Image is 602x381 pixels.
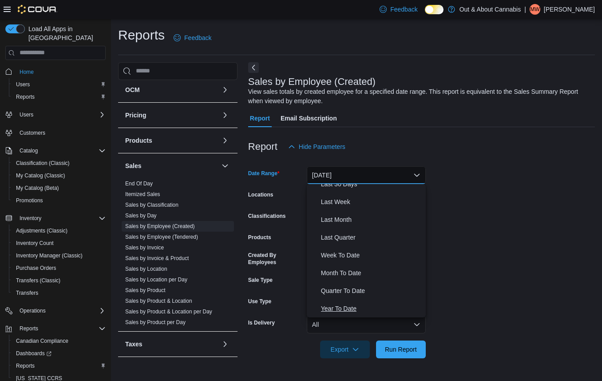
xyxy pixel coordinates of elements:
button: Run Report [376,341,426,358]
span: Sales by Product & Location per Day [125,308,212,315]
a: Promotions [12,195,47,206]
a: Customers [16,128,49,138]
span: Adjustments (Classic) [16,227,67,234]
span: Hide Parameters [299,142,345,151]
a: My Catalog (Classic) [12,170,69,181]
label: Locations [248,191,273,198]
button: Users [2,108,109,121]
span: Users [12,79,106,90]
span: Operations [16,305,106,316]
a: Inventory Manager (Classic) [12,250,86,261]
span: Sales by Employee (Created) [125,223,195,230]
span: Classification (Classic) [16,160,70,167]
span: Dashboards [12,348,106,359]
button: Inventory Count [9,237,109,249]
h3: Pricing [125,111,146,120]
button: Adjustments (Classic) [9,225,109,237]
div: Sales [118,178,238,331]
button: OCM [220,84,230,95]
button: Pricing [220,110,230,120]
h1: Reports [118,26,165,44]
button: My Catalog (Classic) [9,169,109,182]
a: Home [16,67,37,77]
h3: Products [125,136,152,145]
button: Reports [2,322,109,335]
span: Purchase Orders [16,265,56,272]
a: Classification (Classic) [12,158,73,168]
span: Sales by Classification [125,201,178,209]
a: Feedback [170,29,215,47]
button: Sales [125,161,218,170]
div: Mark Wolk [530,4,540,15]
span: Reports [16,93,35,100]
span: Export [325,341,364,358]
span: Catalog [20,147,38,154]
label: Sale Type [248,277,273,284]
a: Sales by Product & Location per Day [125,309,212,315]
button: Classification (Classic) [9,157,109,169]
button: Purchase Orders [9,262,109,274]
a: Sales by Product & Location [125,298,192,304]
span: Promotions [16,197,43,204]
span: Transfers [12,288,106,298]
div: Select listbox [307,184,426,317]
button: Inventory [16,213,45,224]
span: Inventory Manager (Classic) [12,250,106,261]
label: Use Type [248,298,271,305]
img: Cova [18,5,57,14]
span: Users [16,81,30,88]
span: End Of Day [125,180,153,187]
span: Operations [20,307,46,314]
a: Canadian Compliance [12,336,72,346]
button: All [307,316,426,333]
a: Transfers [12,288,42,298]
span: Year To Date [321,303,422,314]
span: Week To Date [321,250,422,261]
button: Transfers [9,287,109,299]
span: Customers [16,127,106,138]
span: Sales by Product & Location [125,297,192,305]
span: Canadian Compliance [16,337,68,345]
a: Sales by Classification [125,202,178,208]
h3: Report [248,141,277,152]
label: Is Delivery [248,319,275,326]
a: Sales by Employee (Created) [125,223,195,229]
a: Reports [12,361,38,371]
span: Inventory Manager (Classic) [16,252,83,259]
input: Dark Mode [425,5,444,14]
a: Sales by Location per Day [125,277,187,283]
button: Inventory Manager (Classic) [9,249,109,262]
span: Sales by Location per Day [125,276,187,283]
span: Last Month [321,214,422,225]
span: Last 30 Days [321,179,422,189]
button: Users [9,78,109,91]
button: Reports [9,91,109,103]
button: Pricing [125,111,218,120]
span: Inventory Count [12,238,106,249]
span: Sales by Product per Day [125,319,186,326]
span: Sales by Invoice & Product [125,255,189,262]
span: Users [16,109,106,120]
a: Sales by Invoice & Product [125,255,189,261]
button: Next [248,62,259,73]
a: Adjustments (Classic) [12,225,71,236]
span: Transfers [16,289,38,297]
a: Purchase Orders [12,263,60,273]
p: [PERSON_NAME] [544,4,595,15]
h3: Sales [125,161,142,170]
button: Catalog [2,144,109,157]
button: Reports [16,323,42,334]
span: Month To Date [321,268,422,278]
a: Sales by Product per Day [125,319,186,325]
a: Dashboards [9,347,109,360]
button: Home [2,65,109,78]
span: Reports [16,323,106,334]
span: Inventory [20,215,41,222]
label: Classifications [248,213,286,220]
span: Reports [20,325,38,332]
a: Sales by Invoice [125,245,164,251]
a: Inventory Count [12,238,57,249]
button: Canadian Compliance [9,335,109,347]
label: Date Range [248,170,280,177]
